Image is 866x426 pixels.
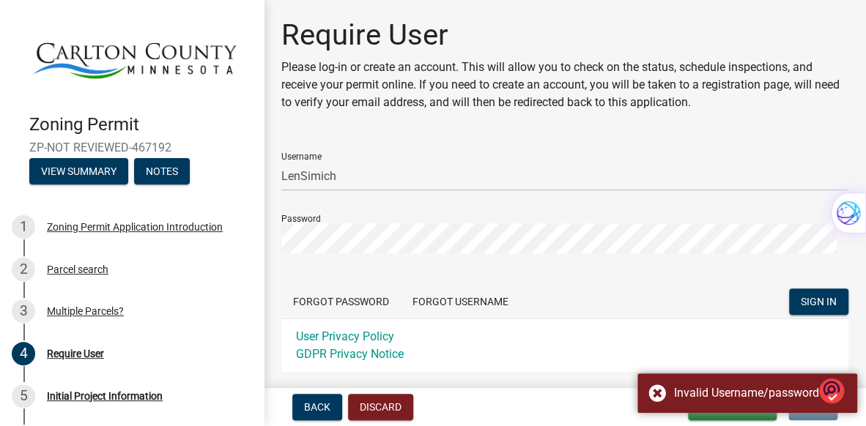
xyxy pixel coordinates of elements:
button: Notes [134,158,190,184]
h1: Require User [281,18,848,53]
span: Back [304,401,330,413]
h4: Zoning Permit [29,114,252,135]
wm-modal-confirm: Notes [134,167,190,179]
p: Please log-in or create an account. This will allow you to check on the status, schedule inspecti... [281,59,848,111]
button: Back [292,394,342,420]
div: 5 [12,384,35,408]
a: GDPR Privacy Notice [296,347,404,361]
button: View Summary [29,158,128,184]
div: 1 [12,215,35,239]
div: Initial Project Information [47,391,163,401]
div: Multiple Parcels? [47,306,124,316]
div: Require User [47,348,104,359]
div: Zoning Permit Application Introduction [47,222,223,232]
button: Discard [348,394,413,420]
span: ZP-NOT REVIEWED-467192 [29,141,234,154]
span: SIGN IN [801,296,837,307]
button: SIGN IN [789,288,848,315]
div: Invalid Username/password [674,384,846,402]
a: User Privacy Policy [296,329,394,343]
div: 3 [12,299,35,323]
div: 4 [12,342,35,365]
img: Carlton County, Minnesota [29,15,240,99]
div: 2 [12,258,35,281]
button: Forgot Password [281,288,401,315]
wm-modal-confirm: Summary [29,167,128,179]
div: Parcel search [47,264,108,274]
img: o1IwAAAABJRU5ErkJggg== [819,377,844,404]
button: Forgot Username [401,288,520,315]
